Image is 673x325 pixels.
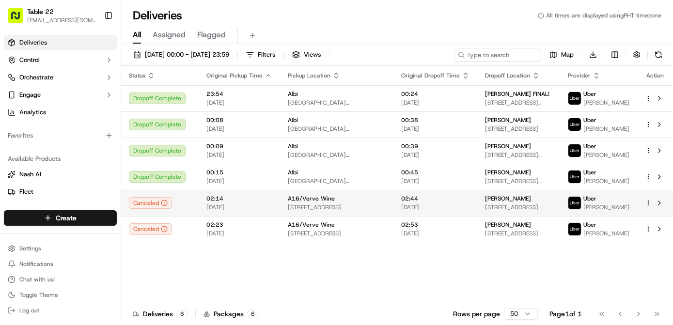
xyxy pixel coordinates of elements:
button: Filters [242,48,280,62]
span: [DATE] [206,177,272,185]
span: 23:54 [206,90,272,98]
img: Joseph V. [10,140,25,156]
input: Type to search [454,48,541,62]
a: 💻API Documentation [78,212,159,230]
button: Notifications [4,257,117,271]
span: [PERSON_NAME] [30,176,78,184]
span: [PERSON_NAME] [583,151,629,159]
span: [PERSON_NAME] [583,125,629,133]
button: Create [4,210,117,226]
span: A16/Verve Wine [288,195,335,202]
span: Provider [568,72,591,79]
a: 📗Knowledge Base [6,212,78,230]
p: Welcome 👋 [10,38,176,54]
img: uber-new-logo.jpeg [568,170,581,183]
input: Got a question? Start typing here... [25,62,174,72]
span: 00:08 [206,116,272,124]
span: Settings [19,245,41,252]
a: Powered byPylon [68,239,117,247]
img: Nash [10,9,29,29]
span: [STREET_ADDRESS] [485,230,552,237]
span: All [133,29,141,41]
img: uber-new-logo.jpeg [568,144,581,157]
button: Fleet [4,184,117,200]
span: Map [561,50,574,59]
span: Notifications [19,260,53,268]
button: Control [4,52,117,68]
div: Canceled [129,223,172,235]
span: Uber [583,221,596,229]
img: 1736555255976-a54dd68f-1ca7-489b-9aae-adbdc363a1c4 [19,150,27,158]
div: We're available if you need us! [44,102,133,109]
span: [STREET_ADDRESS][US_STATE] [485,99,552,107]
span: All times are displayed using PHT timezone [546,12,661,19]
a: Deliveries [4,35,117,50]
span: A16/Verve Wine [288,221,335,229]
div: Favorites [4,128,117,143]
span: Uber [583,116,596,124]
span: [DATE] [86,176,106,184]
h1: Deliveries [133,8,182,23]
button: [EMAIL_ADDRESS][DOMAIN_NAME] [27,16,96,24]
span: 02:23 [206,221,272,229]
span: Albi [288,169,298,176]
span: [PERSON_NAME] [485,169,531,176]
button: Settings [4,242,117,255]
span: Packages [214,309,244,319]
span: 02:53 [401,221,470,229]
span: [DATE] [206,99,272,107]
a: Analytics [4,105,117,120]
span: [DATE] [206,203,272,211]
a: Nash AI [8,170,113,179]
span: [DATE] [401,99,470,107]
span: [DATE] [206,151,272,159]
button: Nash AI [4,167,117,182]
button: Orchestrate [4,70,117,85]
span: [STREET_ADDRESS] [485,203,552,211]
span: [GEOGRAPHIC_DATA][STREET_ADDRESS][US_STATE][GEOGRAPHIC_DATA] [288,151,386,159]
span: [DATE] 00:00 - [DATE] 23:59 [145,50,229,59]
span: [DATE] [401,177,470,185]
span: Toggle Theme [19,291,58,299]
span: [STREET_ADDRESS] [288,230,386,237]
div: Action [645,72,665,79]
span: Create [56,213,77,223]
span: Filters [258,50,275,59]
span: [DATE] [206,125,272,133]
span: [STREET_ADDRESS] [485,125,552,133]
div: Past conversations [10,125,65,133]
span: [GEOGRAPHIC_DATA][STREET_ADDRESS][US_STATE][GEOGRAPHIC_DATA] [288,99,386,107]
span: Orchestrate [19,73,53,82]
img: 1738778727109-b901c2ba-d612-49f7-a14d-d897ce62d23f [20,92,38,109]
button: Canceled [129,197,172,209]
button: Views [288,48,325,62]
span: Flagged [197,29,226,41]
img: uber-new-logo.jpeg [568,223,581,235]
span: [GEOGRAPHIC_DATA][STREET_ADDRESS][US_STATE][GEOGRAPHIC_DATA] [288,125,386,133]
span: Uber [583,169,596,176]
span: Pylon [96,240,117,247]
span: Deliveries [143,309,173,319]
span: [DATE] [401,203,470,211]
div: 📗 [10,217,17,225]
span: Deliveries [19,38,47,47]
span: 00:38 [401,116,470,124]
span: Log out [19,307,39,314]
span: Albi [288,90,298,98]
img: Angelique Valdez [10,167,25,182]
span: [PERSON_NAME] [485,116,531,124]
span: API Documentation [92,216,156,226]
button: Map [545,48,578,62]
span: [PERSON_NAME] [583,99,629,107]
span: Uber [583,90,596,98]
span: [PERSON_NAME] FINAL! [485,90,549,98]
span: • [80,150,84,157]
span: [PERSON_NAME] [30,150,78,157]
button: Table 22 [27,7,54,16]
span: Uber [583,195,596,202]
span: Assigned [153,29,186,41]
span: • [80,176,84,184]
